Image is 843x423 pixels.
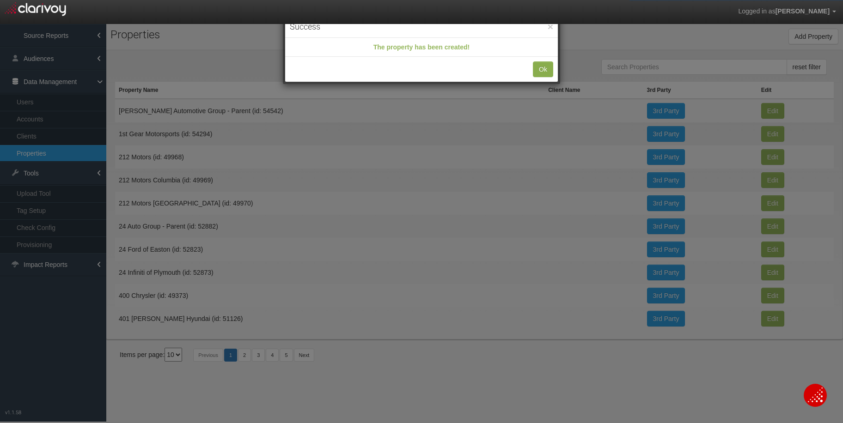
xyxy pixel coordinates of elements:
[373,43,470,51] strong: The property has been created!
[738,7,775,15] span: Logged in as
[776,7,830,15] span: [PERSON_NAME]
[548,22,553,31] button: ×
[731,0,843,23] a: Logged in as[PERSON_NAME]
[290,21,553,33] h4: Success
[533,61,553,77] button: Ok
